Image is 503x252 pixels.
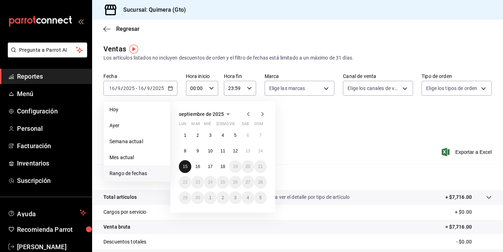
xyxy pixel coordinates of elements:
[183,180,187,185] abbr: 22 de septiembre de 2025
[242,191,254,204] button: 4 de octubre de 2025
[129,45,138,54] img: Tooltip marker
[17,242,86,252] span: [PERSON_NAME]
[19,46,76,54] span: Pregunta a Parrot AI
[204,176,216,189] button: 24 de septiembre de 2025
[455,208,492,216] p: + $0.00
[103,173,492,181] p: Resumen
[191,145,204,157] button: 9 de septiembre de 2025
[242,122,249,129] abbr: sábado
[109,170,164,177] span: Rango de fechas
[5,51,87,59] a: Pregunta a Parrot AI
[103,208,147,216] p: Cargos por servicio
[258,149,263,153] abbr: 14 de septiembre de 2025
[103,194,137,201] p: Total artículos
[258,164,263,169] abbr: 21 de septiembre de 2025
[229,160,242,173] button: 19 de septiembre de 2025
[220,164,225,169] abbr: 18 de septiembre de 2025
[116,26,140,32] span: Regresar
[233,180,238,185] abbr: 26 de septiembre de 2025
[17,124,86,133] span: Personal
[197,133,199,138] abbr: 2 de septiembre de 2025
[184,149,186,153] abbr: 8 de septiembre de 2025
[191,129,204,142] button: 2 de septiembre de 2025
[245,164,250,169] abbr: 20 de septiembre de 2025
[242,160,254,173] button: 20 de septiembre de 2025
[216,160,229,173] button: 18 de septiembre de 2025
[78,18,84,24] button: open_drawer_menu
[242,145,254,157] button: 13 de septiembre de 2025
[422,74,492,79] label: Tipo de orden
[109,122,164,129] span: Ayer
[179,111,224,117] span: septiembre de 2025
[254,191,267,204] button: 5 de octubre de 2025
[183,164,187,169] abbr: 15 de septiembre de 2025
[209,133,211,138] abbr: 3 de septiembre de 2025
[103,74,177,79] label: Fecha
[121,85,123,91] span: /
[247,195,249,200] abbr: 4 de octubre de 2025
[259,133,262,138] abbr: 7 de septiembre de 2025
[138,85,144,91] input: --
[179,145,191,157] button: 8 de septiembre de 2025
[204,191,216,204] button: 1 de octubre de 2025
[208,149,213,153] abbr: 10 de septiembre de 2025
[179,110,232,118] button: septiembre de 2025
[103,223,130,231] p: Venta bruta
[179,129,191,142] button: 1 de septiembre de 2025
[150,85,152,91] span: /
[347,85,400,92] span: Elige los canales de venta
[426,85,477,92] span: Elige los tipos de orden
[456,238,492,246] p: - $0.00
[222,133,224,138] abbr: 4 de septiembre de 2025
[254,160,267,173] button: 21 de septiembre de 2025
[103,44,126,54] div: Ventas
[216,191,229,204] button: 2 de octubre de 2025
[216,176,229,189] button: 25 de septiembre de 2025
[445,194,472,201] p: + $7,716.00
[229,191,242,204] button: 3 de octubre de 2025
[229,122,235,129] abbr: viernes
[186,74,218,79] label: Hora inicio
[233,164,238,169] abbr: 19 de septiembre de 2025
[191,191,204,204] button: 30 de septiembre de 2025
[144,85,146,91] span: /
[445,223,492,231] p: = $7,716.00
[204,145,216,157] button: 10 de septiembre de 2025
[17,106,86,116] span: Configuración
[17,176,86,185] span: Suscripción
[17,89,86,99] span: Menú
[208,164,213,169] abbr: 17 de septiembre de 2025
[254,122,263,129] abbr: domingo
[117,85,121,91] input: --
[179,176,191,189] button: 22 de septiembre de 2025
[343,74,413,79] label: Canal de venta
[103,54,492,62] div: Los artículos listados no incluyen descuentos de orden y el filtro de fechas está limitado a un m...
[247,133,249,138] abbr: 6 de septiembre de 2025
[242,176,254,189] button: 27 de septiembre de 2025
[259,195,262,200] abbr: 5 de octubre de 2025
[17,208,77,217] span: Ayuda
[234,195,237,200] abbr: 3 de octubre de 2025
[265,74,335,79] label: Marca
[109,85,115,91] input: --
[254,129,267,142] button: 7 de septiembre de 2025
[209,195,211,200] abbr: 1 de octubre de 2025
[191,176,204,189] button: 23 de septiembre de 2025
[17,225,86,234] span: Recomienda Parrot
[208,180,213,185] abbr: 24 de septiembre de 2025
[220,180,225,185] abbr: 25 de septiembre de 2025
[183,195,187,200] abbr: 29 de septiembre de 2025
[179,191,191,204] button: 29 de septiembre de 2025
[242,129,254,142] button: 6 de septiembre de 2025
[258,180,263,185] abbr: 28 de septiembre de 2025
[109,106,164,113] span: Hoy
[443,148,492,156] button: Exportar a Excel
[216,122,258,129] abbr: jueves
[191,160,204,173] button: 16 de septiembre de 2025
[204,129,216,142] button: 3 de septiembre de 2025
[245,149,250,153] abbr: 13 de septiembre de 2025
[152,85,164,91] input: ----
[195,195,200,200] abbr: 30 de septiembre de 2025
[254,176,267,189] button: 28 de septiembre de 2025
